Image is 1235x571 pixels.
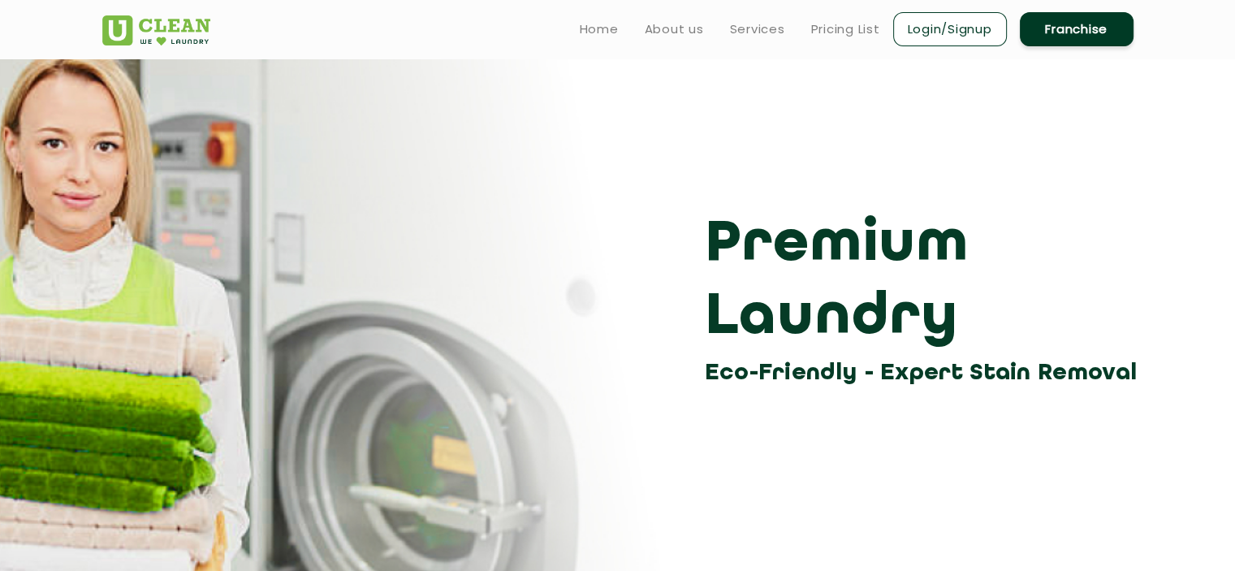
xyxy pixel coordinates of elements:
img: UClean Laundry and Dry Cleaning [102,15,210,45]
h3: Premium Laundry [705,209,1146,355]
a: Franchise [1020,12,1134,46]
a: Login/Signup [893,12,1007,46]
a: Home [580,19,619,39]
a: Services [730,19,785,39]
a: Pricing List [811,19,880,39]
h3: Eco-Friendly - Expert Stain Removal [705,355,1146,391]
a: About us [645,19,704,39]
